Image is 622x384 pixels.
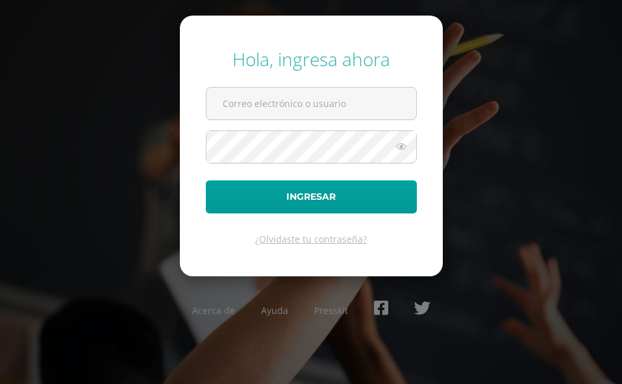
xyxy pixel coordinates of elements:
[192,304,235,317] a: Acerca de
[314,304,348,317] a: Presskit
[206,180,417,213] button: Ingresar
[255,233,367,245] a: ¿Olvidaste tu contraseña?
[206,47,417,71] div: Hola, ingresa ahora
[206,88,416,119] input: Correo electrónico o usuario
[261,304,288,317] a: Ayuda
